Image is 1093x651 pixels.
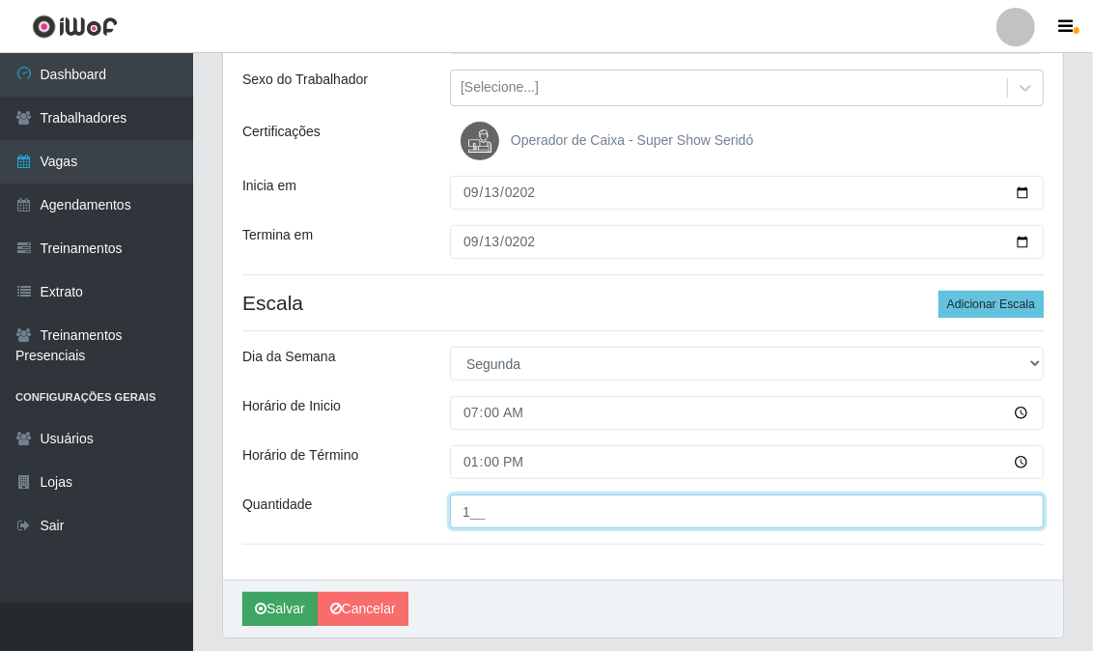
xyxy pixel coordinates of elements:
[242,445,358,466] label: Horário de Término
[242,347,336,367] label: Dia da Semana
[450,225,1044,259] input: 00/00/0000
[242,122,321,142] label: Certificações
[450,445,1044,479] input: 00:00
[318,592,408,626] a: Cancelar
[32,14,118,39] img: CoreUI Logo
[450,495,1044,528] input: Informe a quantidade...
[242,176,296,196] label: Inicia em
[242,592,318,626] button: Salvar
[242,225,313,245] label: Termina em
[242,495,312,515] label: Quantidade
[450,396,1044,430] input: 00:00
[242,291,1044,315] h4: Escala
[461,122,507,160] img: Operador de Caixa - Super Show Seridó
[939,291,1044,318] button: Adicionar Escala
[511,132,753,148] span: Operador de Caixa - Super Show Seridó
[461,78,539,99] div: [Selecione...]
[450,176,1044,210] input: 00/00/0000
[242,396,341,416] label: Horário de Inicio
[242,70,368,90] label: Sexo do Trabalhador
